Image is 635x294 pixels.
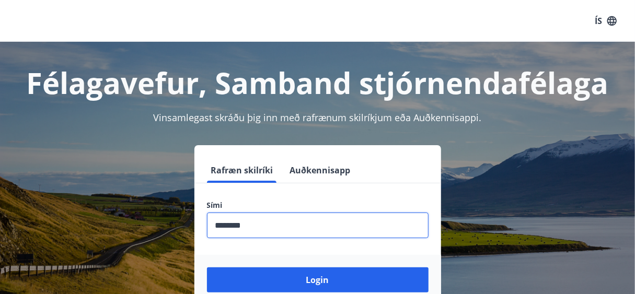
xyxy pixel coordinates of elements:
span: Vinsamlegast skráðu þig inn með rafrænum skilríkjum eða Auðkennisappi. [154,111,482,124]
h1: Félagavefur, Samband stjórnendafélaga [13,63,622,102]
button: Auðkennisapp [286,158,355,183]
button: ÍS [589,11,622,30]
button: Rafræn skilríki [207,158,278,183]
button: Login [207,267,429,292]
label: Sími [207,200,429,210]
